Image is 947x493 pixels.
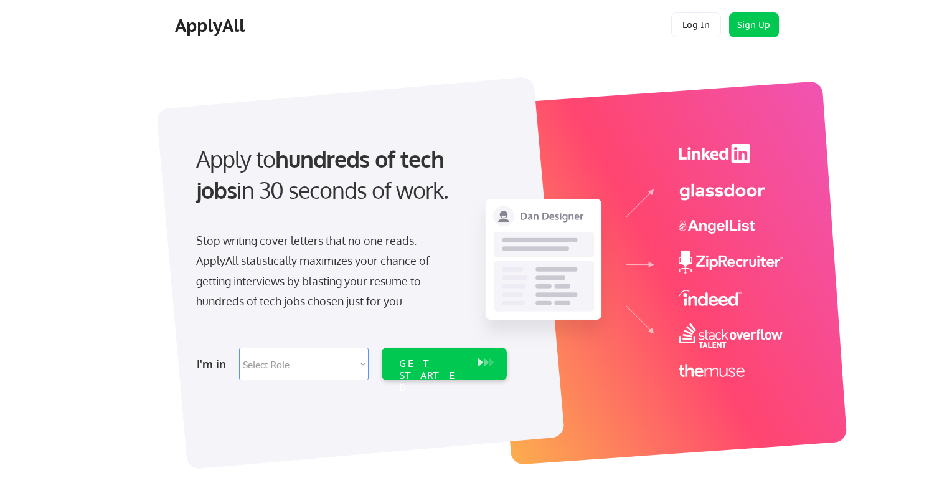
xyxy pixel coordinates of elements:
[671,12,721,37] button: Log In
[729,12,779,37] button: Sign Up
[196,145,450,204] strong: hundreds of tech jobs
[399,358,466,394] div: GET STARTED
[175,15,248,36] div: ApplyAll
[197,354,232,374] div: I'm in
[196,143,502,206] div: Apply to in 30 seconds of work.
[196,231,452,312] div: Stop writing cover letters that no one reads. ApplyAll statistically maximizes your chance of get...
